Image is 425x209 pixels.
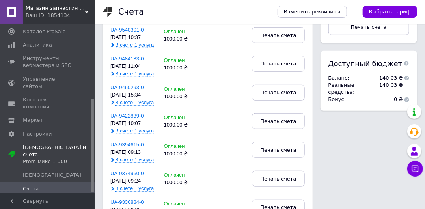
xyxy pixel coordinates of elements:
span: В счете 1 услуга [115,185,154,192]
a: UA-9394615-0 [110,142,144,147]
td: 0 ₴ [373,96,403,103]
span: Инструменты вебмастера и SEO [23,55,73,69]
div: Prom микс 1 000 [23,158,95,165]
button: Печать счета [252,171,304,187]
div: 1000.00 ₴ [164,180,195,186]
a: UA-9540301-0 [110,27,144,33]
button: Печать счета [252,85,304,101]
a: Выбрать тариф [363,6,417,18]
button: Печать счета [328,19,409,35]
div: [DATE] 15:34 [110,92,156,98]
button: Печать счета [252,113,304,129]
a: UA-9460293-0 [110,84,144,90]
span: В счете 1 услуга [115,128,154,134]
button: Печать счета [252,56,304,72]
span: Выбрать тариф [369,8,411,15]
span: Каталог ProSale [23,28,65,35]
span: Кошелек компании [23,96,73,110]
span: Магазин запчастин для побутової техніки [26,5,85,12]
td: Баланс : [328,75,373,82]
div: [DATE] 11:04 [110,63,156,69]
span: Аналитика [23,41,52,49]
a: UA-9484183-0 [110,56,144,62]
td: Реальные средства : [328,82,373,96]
div: [DATE] 10:37 [110,35,156,41]
span: [DEMOGRAPHIC_DATA] [23,172,81,179]
div: [DATE] 10:07 [110,121,156,127]
span: В счете 1 услуга [115,42,154,48]
span: Печать счета [351,24,387,30]
div: Оплачен [164,86,195,92]
div: Оплачен [164,58,195,63]
button: Печать счета [252,27,304,43]
span: Управление сайтом [23,76,73,90]
span: В счете 1 услуга [115,99,154,106]
div: [DATE] 09:24 [110,178,156,184]
span: Печать счета [260,61,296,67]
span: Маркет [23,117,43,124]
div: 1000.00 ₴ [164,122,195,128]
a: UA-9336884-0 [110,199,144,205]
span: [DEMOGRAPHIC_DATA] и счета [23,144,95,166]
span: В счете 1 услуга [115,71,154,77]
span: Печать счета [260,147,296,153]
td: Бонус : [328,96,373,103]
span: Печать счета [260,176,296,182]
div: 1000.00 ₴ [164,36,195,42]
div: 1000.00 ₴ [164,65,195,71]
div: [DATE] 09:13 [110,149,156,155]
td: 140.03 ₴ [373,82,403,96]
button: Чат с покупателем [407,161,423,177]
a: Изменить реквизиты [278,6,347,18]
div: Оплачен [164,29,195,35]
button: Печать счета [252,142,304,158]
h1: Счета [118,7,144,17]
div: Оплачен [164,201,195,207]
span: Счета [23,185,39,192]
span: Печать счета [260,90,296,95]
div: Ваш ID: 1854134 [26,12,95,19]
div: 1000.00 ₴ [164,151,195,157]
span: В счете 1 услуга [115,157,154,163]
a: UA-9422839-0 [110,113,144,119]
div: 1000.00 ₴ [164,94,195,100]
td: 140.03 ₴ [373,75,403,82]
div: Оплачен [164,144,195,149]
span: Доступный бюджет [328,59,403,69]
span: Настройки [23,131,52,138]
a: UA-9374960-0 [110,170,144,176]
div: Оплачен [164,172,195,178]
span: Печать счета [260,118,296,124]
span: Печать счета [260,32,296,38]
span: Изменить реквизиты [284,8,341,15]
div: Оплачен [164,115,195,121]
